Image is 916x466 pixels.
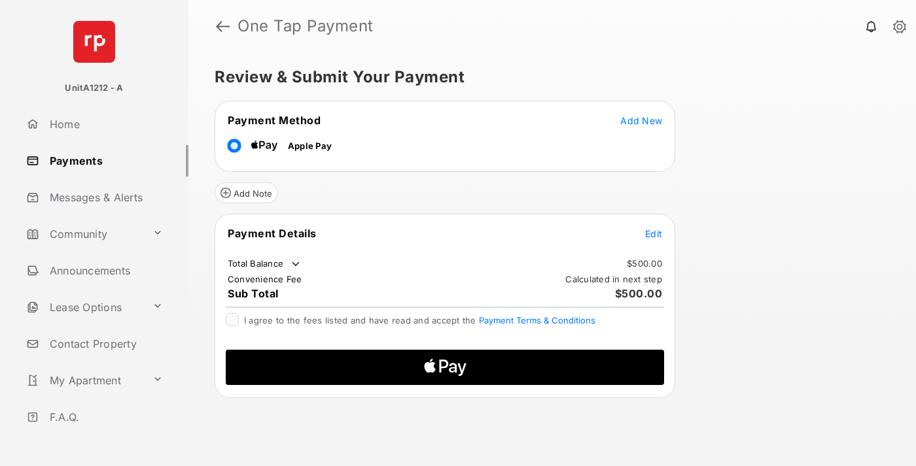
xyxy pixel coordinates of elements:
h5: Review & Submit Your Payment [215,69,879,85]
a: F.A.Q. [21,401,188,433]
button: I agree to the fees listed and have read and accept the [479,315,595,325]
td: Total Balance [227,258,302,271]
a: Lease Options [21,291,147,323]
td: Calculated in next step [565,273,663,285]
span: Payment Method [228,114,321,127]
img: svg+xml;base64,PHN2ZyB4bWxucz0iaHR0cDovL3d3dy53My5vcmcvMjAwMC9zdmciIHdpZHRoPSI2NCIgaGVpZ2h0PSI2NC... [73,21,115,63]
td: Convenience Fee [227,273,303,285]
a: Contact Property [21,328,188,359]
span: Add New [620,115,662,126]
td: $500.00 [626,258,663,269]
span: Apple Pay [288,141,332,151]
span: Sub Total [228,287,279,300]
button: Add Note [215,182,278,203]
strong: One Tap Payment [238,18,374,34]
a: Home [21,108,188,140]
span: I agree to the fees listed and have read and accept the [244,315,595,325]
a: Payments [21,145,188,176]
span: Edit [645,228,662,239]
button: Add New [620,114,662,127]
span: $500.00 [615,287,663,300]
a: Announcements [21,255,188,286]
button: Edit [645,227,662,240]
p: UnitA1212 - A [65,82,123,95]
span: Payment Details [228,227,317,240]
a: Messages & Alerts [21,182,188,213]
a: Community [21,218,147,250]
a: My Apartment [21,365,147,396]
